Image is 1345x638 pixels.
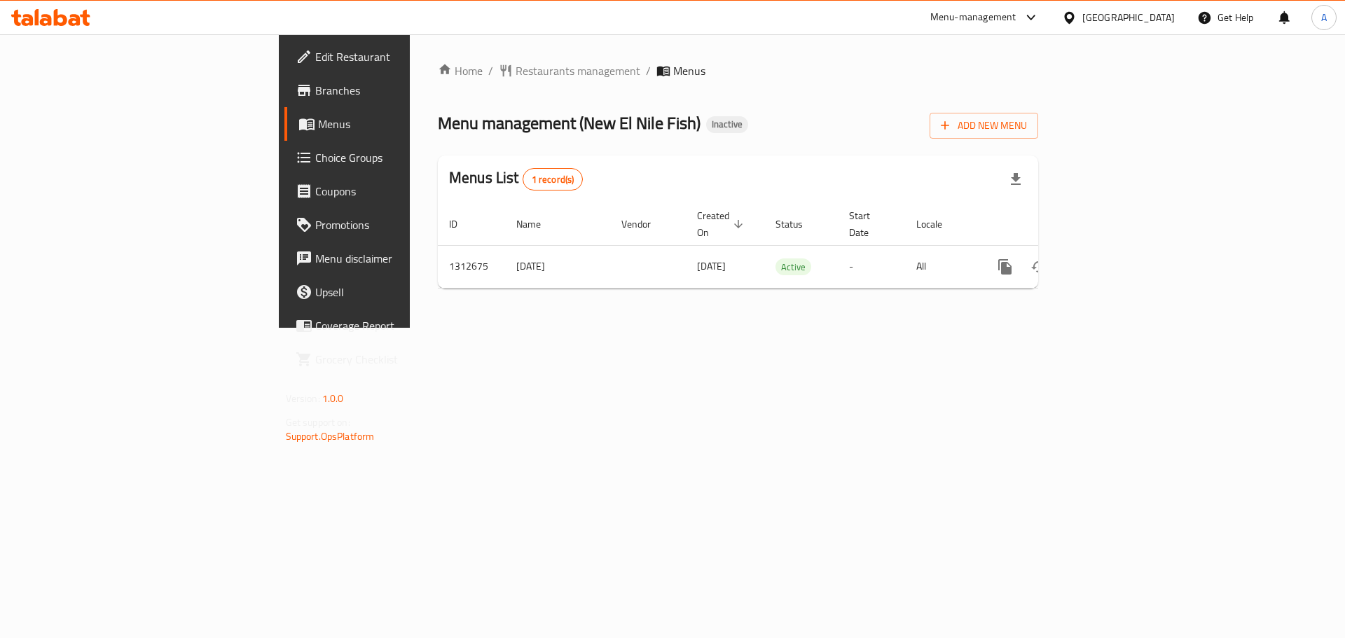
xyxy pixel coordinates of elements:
[499,62,640,79] a: Restaurants management
[697,257,726,275] span: [DATE]
[315,250,492,267] span: Menu disclaimer
[284,74,504,107] a: Branches
[315,284,492,300] span: Upsell
[673,62,705,79] span: Menus
[284,141,504,174] a: Choice Groups
[284,107,504,141] a: Menus
[977,203,1134,246] th: Actions
[284,309,504,342] a: Coverage Report
[318,116,492,132] span: Menus
[775,259,811,275] span: Active
[941,117,1027,134] span: Add New Menu
[438,203,1134,289] table: enhanced table
[849,207,888,241] span: Start Date
[646,62,651,79] li: /
[315,183,492,200] span: Coupons
[284,242,504,275] a: Menu disclaimer
[1082,10,1175,25] div: [GEOGRAPHIC_DATA]
[284,40,504,74] a: Edit Restaurant
[438,107,701,139] span: Menu management ( New El Nile Fish )
[905,245,977,288] td: All
[775,216,821,233] span: Status
[838,245,905,288] td: -
[284,208,504,242] a: Promotions
[516,62,640,79] span: Restaurants management
[988,250,1022,284] button: more
[315,216,492,233] span: Promotions
[449,216,476,233] span: ID
[286,413,350,431] span: Get support on:
[315,351,492,368] span: Grocery Checklist
[930,9,1016,26] div: Menu-management
[284,275,504,309] a: Upsell
[315,317,492,334] span: Coverage Report
[697,207,747,241] span: Created On
[621,216,669,233] span: Vendor
[523,173,583,186] span: 1 record(s)
[916,216,960,233] span: Locale
[286,389,320,408] span: Version:
[999,162,1033,196] div: Export file
[284,174,504,208] a: Coupons
[930,113,1038,139] button: Add New Menu
[315,149,492,166] span: Choice Groups
[284,342,504,376] a: Grocery Checklist
[706,116,748,133] div: Inactive
[449,167,583,190] h2: Menus List
[706,118,748,130] span: Inactive
[286,427,375,445] a: Support.OpsPlatform
[1022,250,1056,284] button: Change Status
[315,48,492,65] span: Edit Restaurant
[516,216,559,233] span: Name
[505,245,610,288] td: [DATE]
[322,389,344,408] span: 1.0.0
[1321,10,1327,25] span: A
[438,62,1038,79] nav: breadcrumb
[523,168,584,190] div: Total records count
[315,82,492,99] span: Branches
